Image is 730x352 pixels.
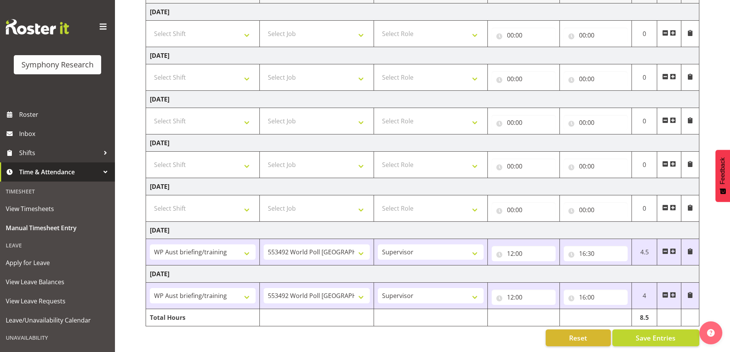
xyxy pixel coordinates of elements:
[492,28,556,43] input: Click to select...
[146,222,699,239] td: [DATE]
[564,159,628,174] input: Click to select...
[569,333,587,343] span: Reset
[6,222,109,234] span: Manual Timesheet Entry
[6,276,109,288] span: View Leave Balances
[564,202,628,218] input: Click to select...
[632,64,657,91] td: 0
[564,246,628,261] input: Click to select...
[6,295,109,307] span: View Leave Requests
[146,91,699,108] td: [DATE]
[546,329,611,346] button: Reset
[632,239,657,265] td: 4.5
[564,115,628,130] input: Click to select...
[564,290,628,305] input: Click to select...
[564,28,628,43] input: Click to select...
[492,115,556,130] input: Click to select...
[492,290,556,305] input: Click to select...
[715,150,730,202] button: Feedback - Show survey
[19,128,111,139] span: Inbox
[146,3,699,21] td: [DATE]
[2,330,113,345] div: Unavailability
[636,333,676,343] span: Save Entries
[2,311,113,330] a: Leave/Unavailability Calendar
[719,157,726,184] span: Feedback
[6,257,109,269] span: Apply for Leave
[2,291,113,311] a: View Leave Requests
[19,147,100,159] span: Shifts
[146,309,260,326] td: Total Hours
[2,237,113,253] div: Leave
[6,314,109,326] span: Leave/Unavailability Calendar
[632,152,657,178] td: 0
[492,246,556,261] input: Click to select...
[632,309,657,326] td: 8.5
[19,166,100,178] span: Time & Attendance
[632,108,657,134] td: 0
[492,159,556,174] input: Click to select...
[146,265,699,283] td: [DATE]
[707,329,715,337] img: help-xxl-2.png
[612,329,699,346] button: Save Entries
[146,47,699,64] td: [DATE]
[2,272,113,291] a: View Leave Balances
[492,71,556,87] input: Click to select...
[146,178,699,195] td: [DATE]
[6,203,109,214] span: View Timesheets
[632,21,657,47] td: 0
[632,195,657,222] td: 0
[2,183,113,199] div: Timesheet
[492,202,556,218] input: Click to select...
[6,19,69,34] img: Rosterit website logo
[146,134,699,152] td: [DATE]
[632,283,657,309] td: 4
[2,199,113,218] a: View Timesheets
[2,218,113,237] a: Manual Timesheet Entry
[19,109,111,120] span: Roster
[2,253,113,272] a: Apply for Leave
[564,71,628,87] input: Click to select...
[21,59,94,70] div: Symphony Research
